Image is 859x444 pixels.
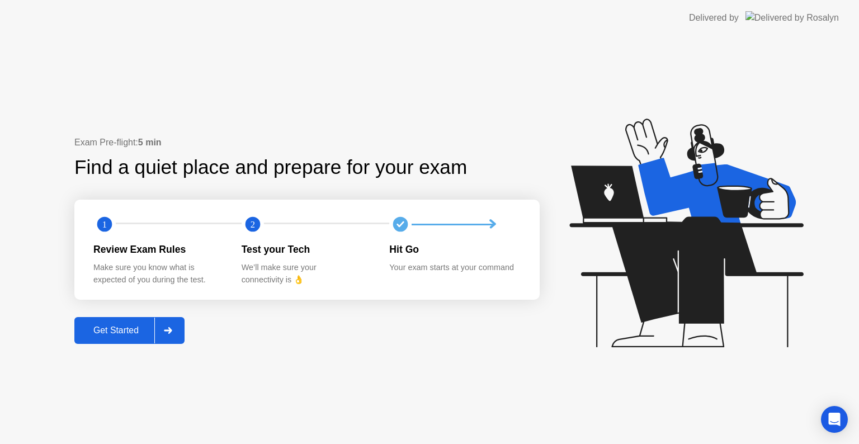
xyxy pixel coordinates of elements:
[78,325,154,336] div: Get Started
[242,262,372,286] div: We’ll make sure your connectivity is 👌
[74,317,185,344] button: Get Started
[821,406,848,433] div: Open Intercom Messenger
[389,242,520,257] div: Hit Go
[242,242,372,257] div: Test your Tech
[251,219,255,230] text: 2
[93,262,224,286] div: Make sure you know what is expected of you during the test.
[74,136,540,149] div: Exam Pre-flight:
[93,242,224,257] div: Review Exam Rules
[689,11,739,25] div: Delivered by
[389,262,520,274] div: Your exam starts at your command
[102,219,107,230] text: 1
[745,11,839,24] img: Delivered by Rosalyn
[74,153,469,182] div: Find a quiet place and prepare for your exam
[138,138,162,147] b: 5 min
